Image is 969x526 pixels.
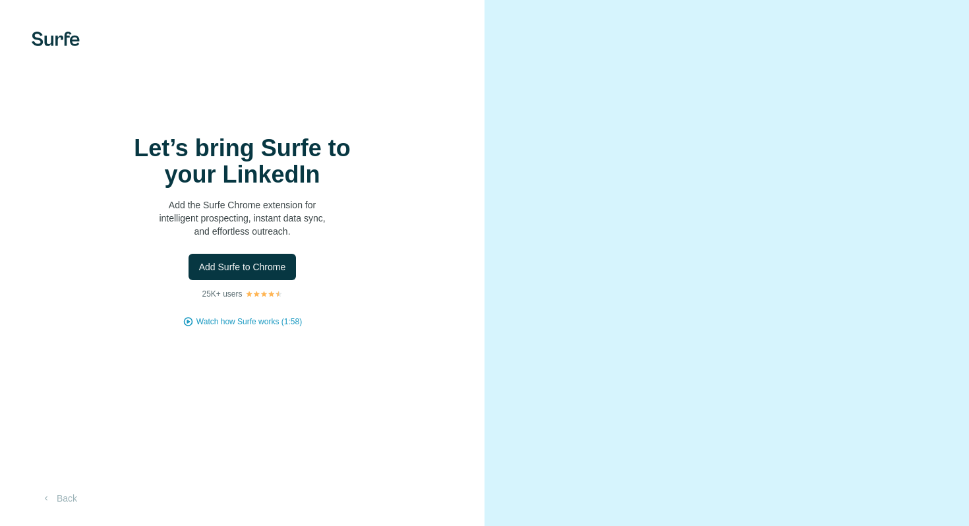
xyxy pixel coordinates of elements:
p: 25K+ users [202,288,242,300]
button: Back [32,486,86,510]
img: Rating Stars [245,290,283,298]
span: Add Surfe to Chrome [199,260,286,274]
img: Surfe's logo [32,32,80,46]
h1: Let’s bring Surfe to your LinkedIn [111,135,374,188]
p: Add the Surfe Chrome extension for intelligent prospecting, instant data sync, and effortless out... [111,198,374,238]
button: Watch how Surfe works (1:58) [196,316,302,328]
button: Add Surfe to Chrome [189,254,297,280]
